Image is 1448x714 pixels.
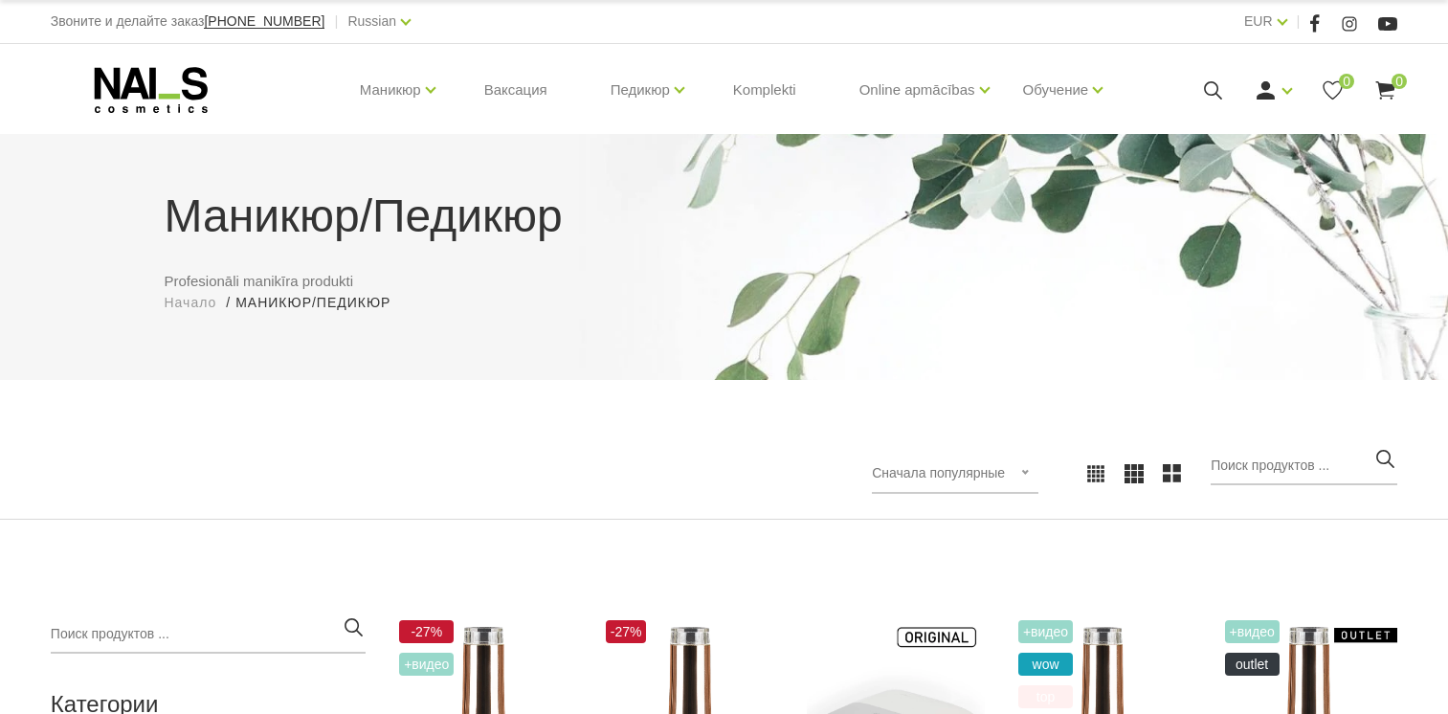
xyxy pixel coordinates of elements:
[347,10,396,33] a: Russian
[165,295,217,310] span: Начало
[1225,620,1280,643] span: +Видео
[1339,74,1354,89] span: 0
[399,620,454,643] span: -27%
[235,293,410,313] li: Маникюр/Педикюр
[1211,447,1397,485] input: Поиск продуктов ...
[1018,685,1073,708] span: top
[469,44,563,136] a: Ваксация
[1373,78,1397,102] a: 0
[399,653,454,676] span: +Видео
[1244,10,1273,33] a: EUR
[1018,620,1073,643] span: +Видео
[1225,653,1280,676] span: OUTLET
[150,182,1299,313] div: Profesionāli manikīra produkti
[1297,10,1301,33] span: |
[606,620,647,643] span: -27%
[718,44,812,136] a: Komplekti
[859,52,975,128] a: Online apmācības
[165,293,217,313] a: Начало
[1392,74,1407,89] span: 0
[1018,653,1073,676] span: wow
[360,52,421,128] a: Маникюр
[51,10,325,33] div: Звоните и делайте заказ
[334,10,338,33] span: |
[611,52,670,128] a: Педикюр
[872,465,1005,480] span: Сначала популярные
[1321,78,1345,102] a: 0
[1023,52,1089,128] a: Обучение
[165,182,1284,251] h1: Маникюр/Педикюр
[51,615,366,654] input: Поиск продуктов ...
[204,13,324,29] span: [PHONE_NUMBER]
[204,14,324,29] a: [PHONE_NUMBER]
